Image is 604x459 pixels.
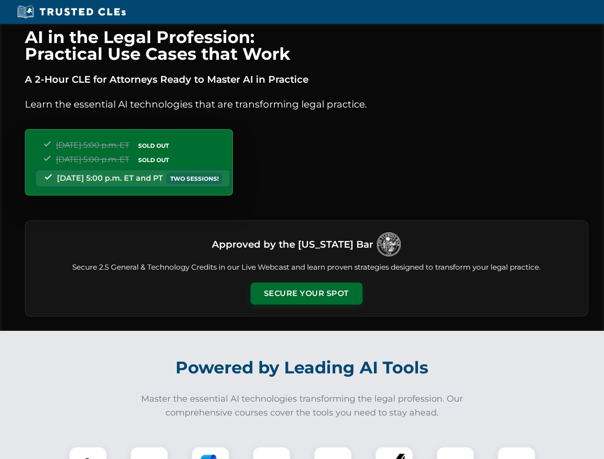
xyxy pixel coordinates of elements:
img: Trusted CLEs [14,5,129,19]
img: Logo [377,232,401,256]
span: [DATE] 5:00 p.m. ET [56,155,129,164]
p: Master the essential AI technologies transforming the legal profession. Our comprehensive courses... [135,392,470,420]
h2: Powered by Leading AI Tools [37,351,567,384]
p: Secure 2.5 General & Technology Credits in our Live Webcast and learn proven strategies designed ... [37,262,576,273]
span: SOLD OUT [135,141,172,151]
span: SOLD OUT [135,155,172,165]
h3: Approved by the [US_STATE] Bar [212,236,373,253]
h1: AI in the Legal Profession: Practical Use Cases that Work [25,29,588,62]
button: Secure Your Spot [251,283,362,305]
p: A 2-Hour CLE for Attorneys Ready to Master AI in Practice [25,72,588,87]
span: [DATE] 5:00 p.m. ET [56,141,129,150]
p: Learn the essential AI technologies that are transforming legal practice. [25,97,588,112]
